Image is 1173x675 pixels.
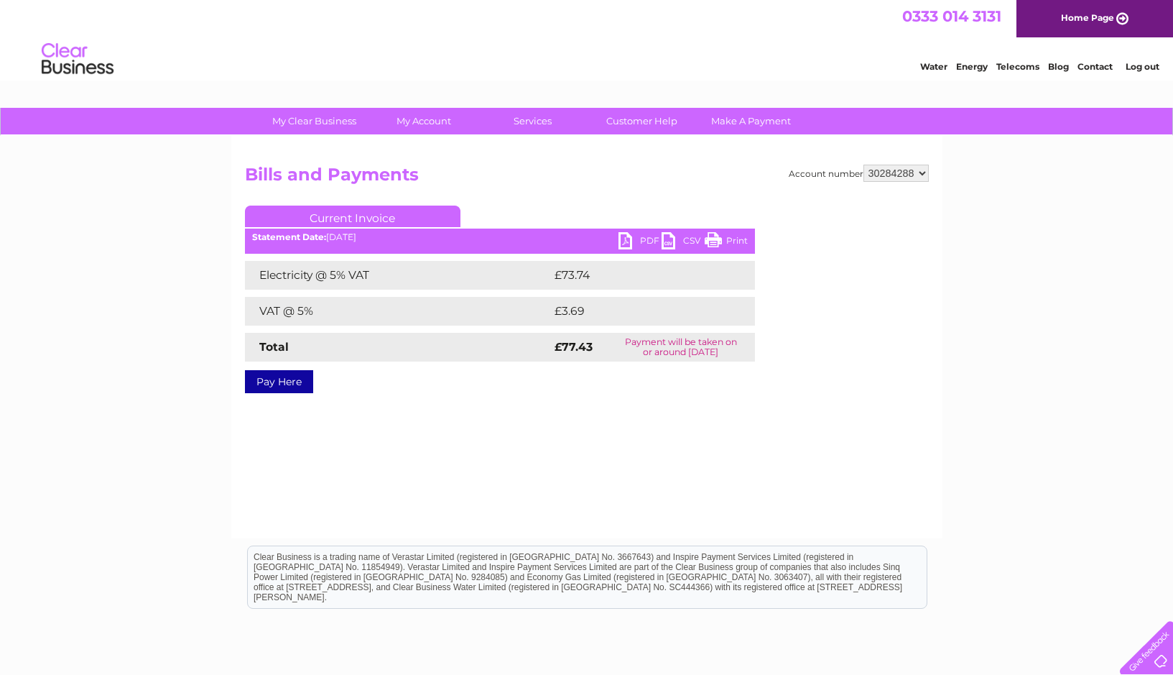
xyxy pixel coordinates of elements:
[473,108,592,134] a: Services
[705,232,748,253] a: Print
[259,340,289,354] strong: Total
[245,370,313,393] a: Pay Here
[996,61,1039,72] a: Telecoms
[364,108,483,134] a: My Account
[1126,61,1159,72] a: Log out
[618,232,662,253] a: PDF
[245,297,551,326] td: VAT @ 5%
[551,297,722,326] td: £3.69
[245,261,551,290] td: Electricity @ 5% VAT
[662,232,705,253] a: CSV
[607,333,755,362] td: Payment will be taken on or around [DATE]
[789,165,929,182] div: Account number
[902,7,1001,25] a: 0333 014 3131
[1048,61,1069,72] a: Blog
[920,61,947,72] a: Water
[1077,61,1113,72] a: Contact
[551,261,725,290] td: £73.74
[252,231,326,242] b: Statement Date:
[41,37,114,81] img: logo.png
[255,108,374,134] a: My Clear Business
[555,340,593,354] strong: £77.43
[248,8,927,70] div: Clear Business is a trading name of Verastar Limited (registered in [GEOGRAPHIC_DATA] No. 3667643...
[245,232,755,242] div: [DATE]
[245,165,929,192] h2: Bills and Payments
[692,108,810,134] a: Make A Payment
[245,206,460,227] a: Current Invoice
[956,61,988,72] a: Energy
[583,108,701,134] a: Customer Help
